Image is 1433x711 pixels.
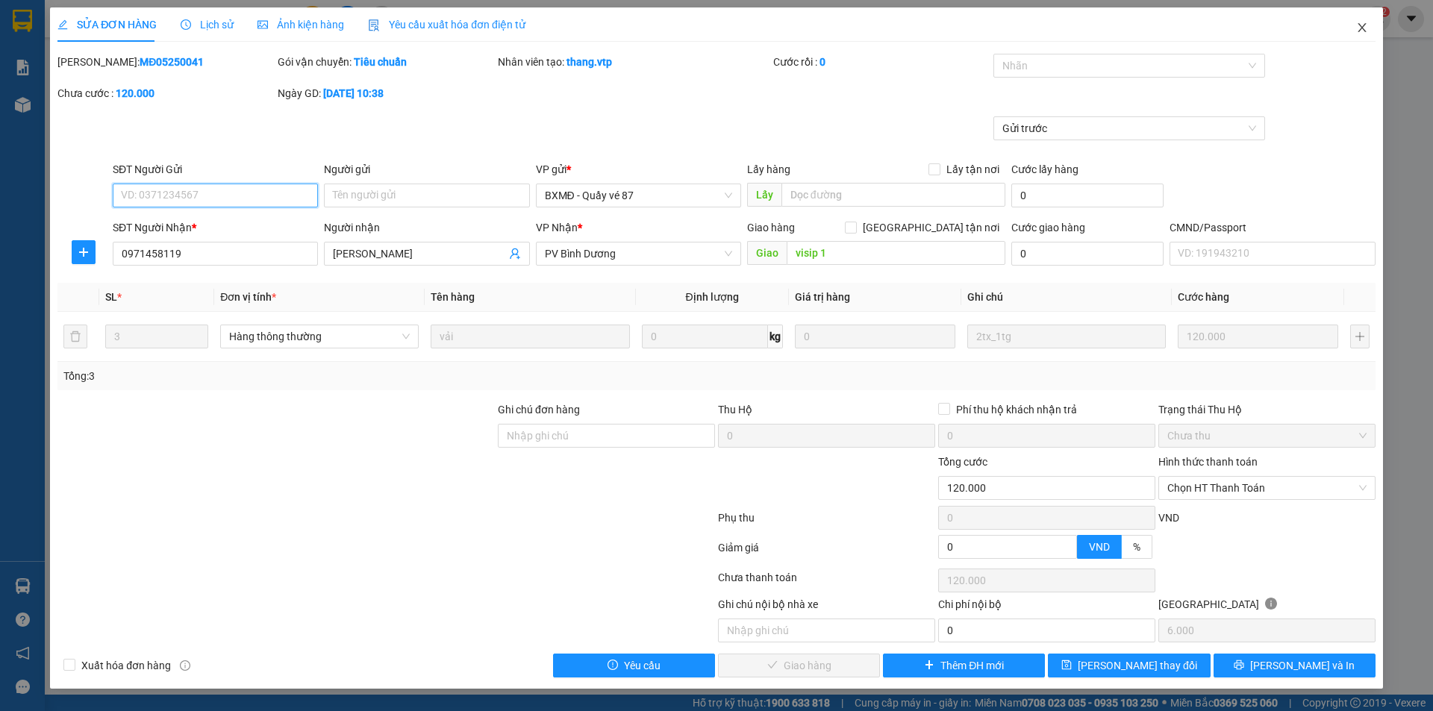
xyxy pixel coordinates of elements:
span: Thêm ĐH mới [940,657,1004,674]
div: Phụ thu [716,510,937,536]
button: plus [72,240,96,264]
div: VP gửi [536,161,741,178]
div: Gói vận chuyển: [278,54,495,70]
input: Cước lấy hàng [1011,184,1164,207]
span: Lấy tận nơi [940,161,1005,178]
b: Tiêu chuẩn [354,56,407,68]
span: Tên hàng [431,291,475,303]
button: exclamation-circleYêu cầu [553,654,715,677]
div: Người nhận [324,219,529,236]
div: SĐT Người Gửi [113,161,318,178]
span: printer [1234,660,1244,671]
div: Giảm giá [716,539,937,566]
span: info-circle [1265,598,1277,610]
b: 120.000 [116,87,154,99]
div: [PERSON_NAME]: [57,54,275,70]
div: Chưa thanh toán [716,569,937,595]
div: SĐT Người Nhận [113,219,318,236]
button: printer[PERSON_NAME] và In [1214,654,1376,677]
b: thang.vtp [566,56,612,68]
div: Cước rồi : [773,54,990,70]
span: Định lượng [686,291,739,303]
span: clock-circle [181,19,191,30]
div: Ngày GD: [278,85,495,101]
button: Close [1341,7,1383,49]
label: Hình thức thanh toán [1158,456,1258,468]
span: PV Bình Dương [545,242,732,265]
span: [PERSON_NAME] thay đổi [1078,657,1197,674]
span: exclamation-circle [608,660,618,671]
span: SỬA ĐƠN HÀNG [57,19,157,31]
span: picture [257,19,268,30]
span: VP Nhận [536,222,578,234]
span: Giao [747,241,787,265]
input: 0 [795,325,955,348]
span: Gửi trước [1002,117,1257,140]
div: Chi phí nội bộ [938,596,1155,618]
th: Ghi chú [961,283,1172,312]
span: close [1356,22,1368,34]
div: Người gửi [324,161,529,178]
span: kg [768,325,783,348]
label: Cước giao hàng [1011,222,1085,234]
input: Dọc đường [787,241,1005,265]
span: Hàng thông thường [229,325,410,348]
button: delete [63,325,87,348]
b: MĐ05250041 [140,56,204,68]
div: [GEOGRAPHIC_DATA] [1158,596,1376,618]
label: Cước lấy hàng [1011,163,1078,175]
span: % [1133,541,1140,553]
div: Trạng thái Thu Hộ [1158,401,1376,418]
b: [DATE] 10:38 [323,87,384,99]
span: Yêu cầu [624,657,661,674]
span: Phí thu hộ khách nhận trả [950,401,1083,418]
span: Lấy hàng [747,163,790,175]
span: info-circle [180,660,190,671]
span: [GEOGRAPHIC_DATA] tận nơi [857,219,1005,236]
span: Giá trị hàng [795,291,850,303]
span: save [1061,660,1072,671]
span: VND [1089,541,1110,553]
span: Xuất hóa đơn hàng [75,657,177,674]
span: Cước hàng [1178,291,1229,303]
div: Ghi chú nội bộ nhà xe [718,596,935,618]
span: BXMĐ - Quầy vé 87 [545,184,732,207]
span: Đơn vị tính [220,291,276,303]
input: Dọc đường [781,183,1005,207]
span: Thu Hộ [718,404,752,416]
div: Chưa cước : [57,85,275,101]
button: checkGiao hàng [718,654,880,677]
span: user-add [509,248,521,260]
span: plus [924,660,934,671]
span: Lấy [747,183,781,207]
input: Nhập ghi chú [718,618,935,642]
input: Ghi chú đơn hàng [498,424,715,448]
input: Cước giao hàng [1011,242,1164,266]
span: VND [1158,512,1179,524]
img: icon [368,19,380,31]
input: VD: Bàn, Ghế [431,325,629,348]
b: 0 [819,56,825,68]
span: plus [72,246,95,258]
button: plusThêm ĐH mới [883,654,1045,677]
span: Chưa thu [1167,425,1367,447]
div: CMND/Passport [1170,219,1375,236]
button: plus [1350,325,1370,348]
span: Chọn HT Thanh Toán [1167,477,1367,499]
span: Yêu cầu xuất hóa đơn điện tử [368,19,525,31]
span: Ảnh kiện hàng [257,19,344,31]
span: [PERSON_NAME] và In [1250,657,1355,674]
span: edit [57,19,68,30]
button: save[PERSON_NAME] thay đổi [1048,654,1210,677]
span: SL [105,291,117,303]
span: Tổng cước [938,456,987,468]
input: Ghi Chú [967,325,1166,348]
label: Ghi chú đơn hàng [498,404,580,416]
div: Nhân viên tạo: [498,54,770,70]
div: Tổng: 3 [63,368,553,384]
span: Giao hàng [747,222,795,234]
input: 0 [1178,325,1338,348]
span: Lịch sử [181,19,234,31]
